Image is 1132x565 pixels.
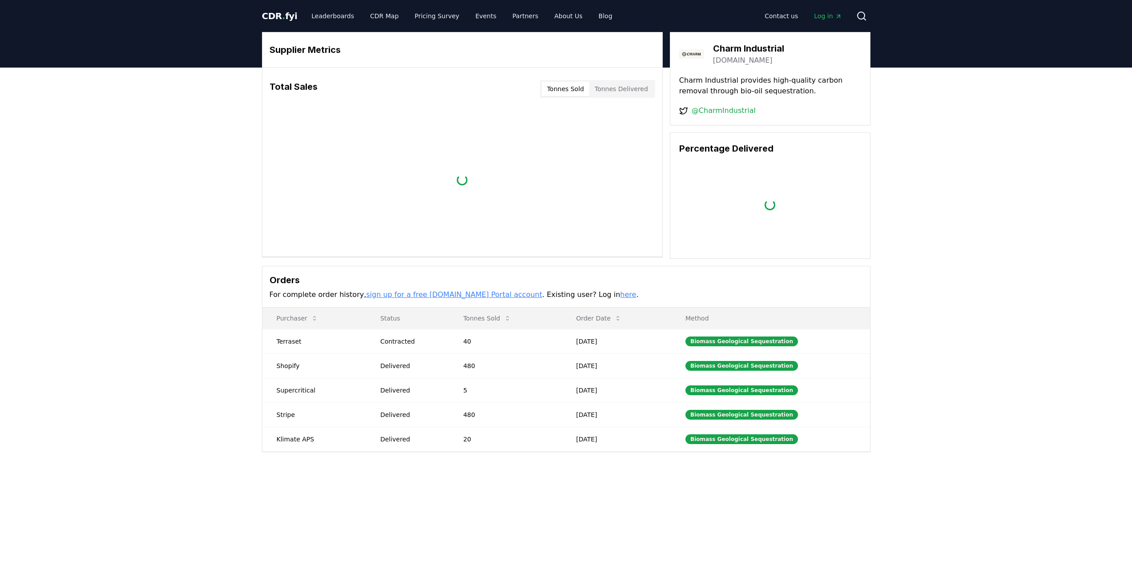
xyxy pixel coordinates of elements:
a: About Us [547,8,589,24]
nav: Main [757,8,849,24]
a: @CharmIndustrial [692,105,756,116]
nav: Main [304,8,619,24]
td: Supercritical [262,378,366,402]
p: Charm Industrial provides high-quality carbon removal through bio-oil sequestration. [679,75,861,96]
td: [DATE] [562,427,671,451]
div: Delivered [380,435,442,444]
div: loading [455,172,470,187]
a: Log in [807,8,849,24]
button: Purchaser [270,309,325,327]
td: [DATE] [562,402,671,427]
h3: Charm Industrial [713,42,784,55]
td: [DATE] [562,353,671,378]
td: 5 [449,378,562,402]
a: Contact us [757,8,805,24]
div: loading [763,198,777,212]
h3: Total Sales [270,80,318,98]
h3: Supplier Metrics [270,43,655,56]
p: Method [678,314,862,323]
button: Order Date [569,309,628,327]
img: Charm Industrial-logo [679,41,704,66]
h3: Percentage Delivered [679,142,861,155]
td: 480 [449,402,562,427]
a: Events [468,8,504,24]
button: Tonnes Delivered [589,82,653,96]
td: 40 [449,329,562,353]
a: Leaderboards [304,8,361,24]
td: Klimate APS [262,427,366,451]
p: For complete order history, . Existing user? Log in . [270,289,863,300]
td: [DATE] [562,378,671,402]
span: . [282,11,285,21]
td: Stripe [262,402,366,427]
h3: Orders [270,273,863,287]
td: Shopify [262,353,366,378]
td: [DATE] [562,329,671,353]
a: Pricing Survey [407,8,466,24]
div: Delivered [380,386,442,395]
div: Biomass Geological Sequestration [685,361,798,371]
td: 20 [449,427,562,451]
a: CDR.fyi [262,10,298,22]
p: Status [373,314,442,323]
a: Partners [505,8,545,24]
a: here [620,290,636,299]
a: sign up for a free [DOMAIN_NAME] Portal account [366,290,542,299]
span: Log in [814,12,842,20]
a: Blog [592,8,620,24]
div: Biomass Geological Sequestration [685,434,798,444]
div: Contracted [380,337,442,346]
div: Biomass Geological Sequestration [685,337,798,346]
a: [DOMAIN_NAME] [713,55,773,66]
td: 480 [449,353,562,378]
td: Terraset [262,329,366,353]
div: Biomass Geological Sequestration [685,410,798,420]
button: Tonnes Sold [456,309,518,327]
div: Biomass Geological Sequestration [685,385,798,395]
div: Delivered [380,410,442,419]
div: Delivered [380,361,442,370]
a: CDR Map [363,8,406,24]
span: CDR fyi [262,11,298,21]
button: Tonnes Sold [542,82,589,96]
